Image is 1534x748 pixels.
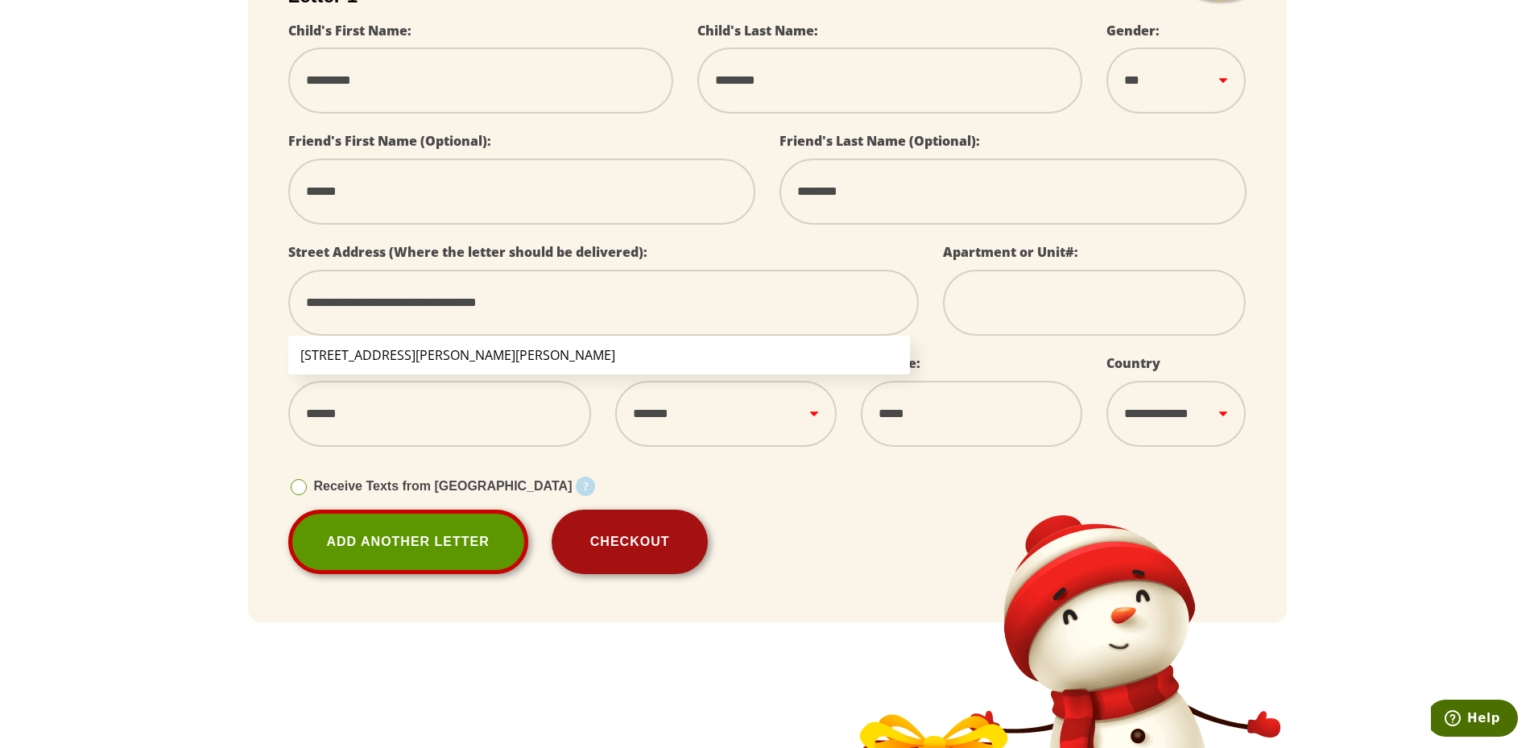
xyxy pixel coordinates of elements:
label: Friend's First Name (Optional): [288,132,491,150]
label: Child's Last Name: [697,22,818,39]
label: Child's First Name: [288,22,411,39]
button: Checkout [552,510,709,574]
span: Receive Texts from [GEOGRAPHIC_DATA] [314,479,573,493]
label: Gender: [1106,22,1160,39]
label: Street Address (Where the letter should be delivered): [288,243,647,261]
label: Country [1106,354,1160,372]
a: Add Another Letter [288,510,528,574]
label: Apartment or Unit#: [943,243,1078,261]
iframe: Opens a widget where you can find more information [1431,700,1518,740]
li: [STREET_ADDRESS][PERSON_NAME][PERSON_NAME] [288,336,911,374]
label: Friend's Last Name (Optional): [779,132,980,150]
